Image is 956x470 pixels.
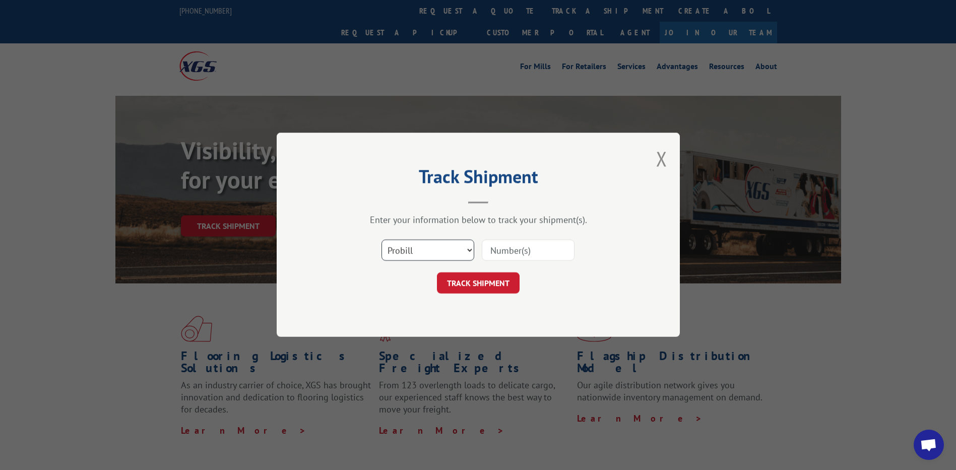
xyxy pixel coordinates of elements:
[327,169,629,189] h2: Track Shipment
[437,273,520,294] button: TRACK SHIPMENT
[482,240,575,261] input: Number(s)
[327,214,629,226] div: Enter your information below to track your shipment(s).
[656,145,667,172] button: Close modal
[914,430,944,460] div: Open chat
